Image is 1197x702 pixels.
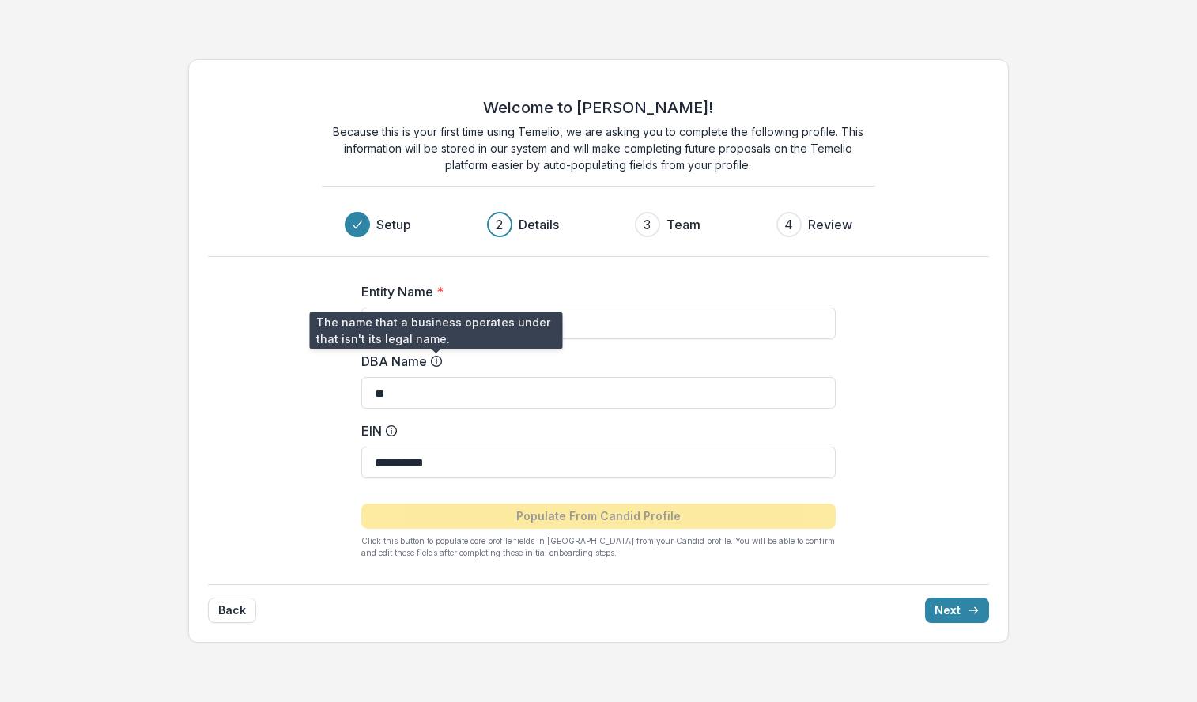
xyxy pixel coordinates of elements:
label: EIN [361,421,826,440]
button: Back [208,598,256,623]
label: DBA Name [361,352,826,371]
label: Entity Name [361,282,826,301]
h3: Setup [376,215,411,234]
h3: Team [666,215,700,234]
div: Progress [345,212,852,237]
h3: Details [519,215,559,234]
div: 3 [644,215,651,234]
p: Because this is your first time using Temelio, we are asking you to complete the following profil... [322,123,875,173]
h3: Review [808,215,852,234]
div: 2 [496,215,503,234]
div: 4 [784,215,793,234]
h2: Welcome to [PERSON_NAME]! [483,98,713,117]
button: Next [925,598,989,623]
button: Populate From Candid Profile [361,504,836,529]
p: Click this button to populate core profile fields in [GEOGRAPHIC_DATA] from your Candid profile. ... [361,535,836,559]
